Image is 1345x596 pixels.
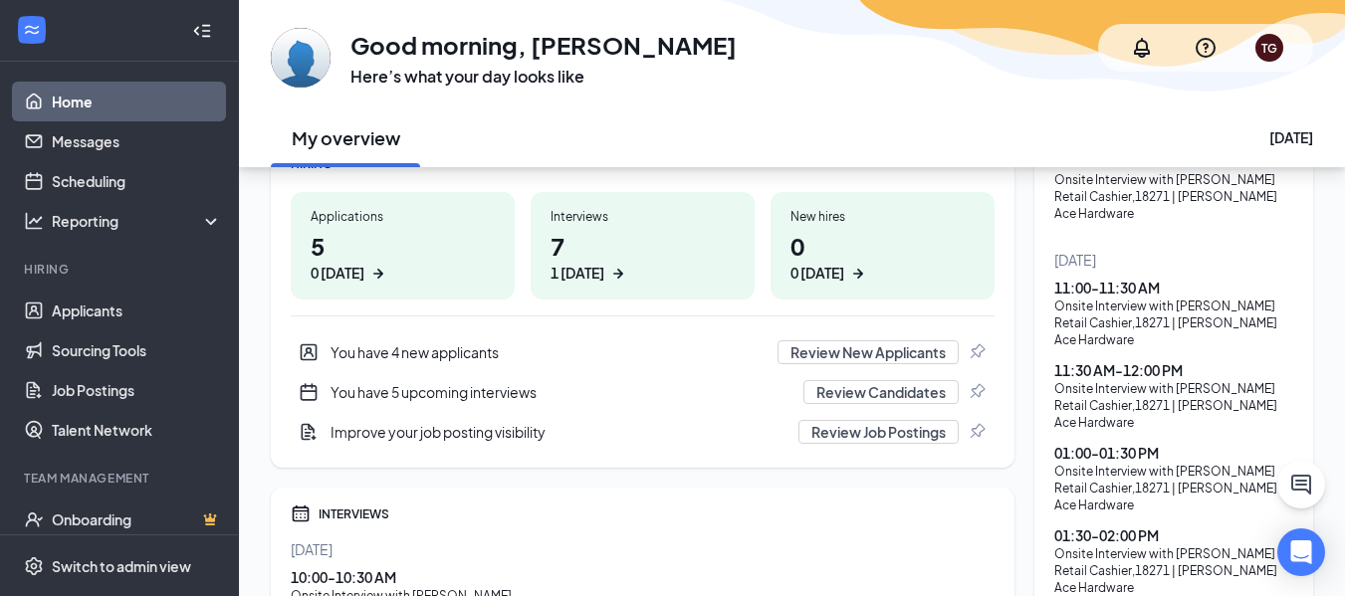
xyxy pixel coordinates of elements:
[311,229,495,284] h1: 5
[192,21,212,41] svg: Collapse
[1054,545,1293,562] div: Onsite Interview with [PERSON_NAME]
[368,264,388,284] svg: ArrowRight
[291,539,995,559] div: [DATE]
[1054,480,1293,513] div: Retail Cashier , 18271 | [PERSON_NAME] Ace Hardware
[1289,473,1313,497] svg: ChatActive
[551,208,735,225] div: Interviews
[299,342,319,362] svg: UserEntity
[291,503,311,523] svg: Calendar
[24,556,44,576] svg: Settings
[52,121,222,161] a: Messages
[350,66,737,88] h3: Here’s what your day looks like
[1054,314,1293,348] div: Retail Cashier , 18271 | [PERSON_NAME] Ace Hardware
[52,211,223,231] div: Reporting
[52,499,222,539] a: OnboardingCrown
[291,332,995,372] a: UserEntityYou have 4 new applicantsReview New ApplicantsPin
[551,263,604,284] div: 1 [DATE]
[803,380,959,404] button: Review Candidates
[291,412,995,452] div: Improve your job posting visibility
[291,567,995,587] div: 10:00 - 10:30 AM
[24,261,218,278] div: Hiring
[848,264,868,284] svg: ArrowRight
[1277,528,1325,576] div: Open Intercom Messenger
[331,342,766,362] div: You have 4 new applicants
[52,410,222,450] a: Talent Network
[531,192,755,299] a: Interviews71 [DATE]ArrowRight
[1194,36,1218,60] svg: QuestionInfo
[52,556,191,576] div: Switch to admin view
[299,382,319,402] svg: CalendarNew
[1054,171,1293,188] div: Onsite Interview with [PERSON_NAME]
[967,342,987,362] svg: Pin
[771,192,995,299] a: New hires00 [DATE]ArrowRight
[551,229,735,284] h1: 7
[798,420,959,444] button: Review Job Postings
[1054,525,1293,545] div: 01:30 - 02:00 PM
[1054,443,1293,463] div: 01:00 - 01:30 PM
[1054,360,1293,380] div: 11:30 AM - 12:00 PM
[1054,188,1293,222] div: Retail Cashier , 18271 | [PERSON_NAME] Ace Hardware
[790,229,975,284] h1: 0
[331,422,786,442] div: Improve your job posting visibility
[1054,278,1293,298] div: 11:00 - 11:30 AM
[1054,562,1293,596] div: Retail Cashier , 18271 | [PERSON_NAME] Ace Hardware
[22,20,42,40] svg: WorkstreamLogo
[52,291,222,330] a: Applicants
[299,422,319,442] svg: DocumentAdd
[291,412,995,452] a: DocumentAddImprove your job posting visibilityReview Job PostingsPin
[291,372,995,412] a: CalendarNewYou have 5 upcoming interviewsReview CandidatesPin
[52,82,222,121] a: Home
[1130,36,1154,60] svg: Notifications
[1054,250,1293,270] div: [DATE]
[778,340,959,364] button: Review New Applicants
[24,211,44,231] svg: Analysis
[271,28,331,88] img: Tyson Goodnight
[291,192,515,299] a: Applications50 [DATE]ArrowRight
[311,208,495,225] div: Applications
[1054,397,1293,431] div: Retail Cashier , 18271 | [PERSON_NAME] Ace Hardware
[1054,463,1293,480] div: Onsite Interview with [PERSON_NAME]
[1277,461,1325,508] button: ChatActive
[967,382,987,402] svg: Pin
[790,208,975,225] div: New hires
[319,505,995,522] div: INTERVIEWS
[311,263,364,284] div: 0 [DATE]
[608,264,628,284] svg: ArrowRight
[291,372,995,412] div: You have 5 upcoming interviews
[52,330,222,370] a: Sourcing Tools
[1054,380,1293,397] div: Onsite Interview with [PERSON_NAME]
[331,382,791,402] div: You have 5 upcoming interviews
[52,161,222,201] a: Scheduling
[52,370,222,410] a: Job Postings
[292,125,400,150] h2: My overview
[350,28,737,62] h1: Good morning, [PERSON_NAME]
[967,422,987,442] svg: Pin
[1054,298,1293,314] div: Onsite Interview with [PERSON_NAME]
[1261,40,1277,57] div: TG
[790,263,844,284] div: 0 [DATE]
[24,470,218,487] div: Team Management
[291,332,995,372] div: You have 4 new applicants
[1269,127,1313,147] div: [DATE]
